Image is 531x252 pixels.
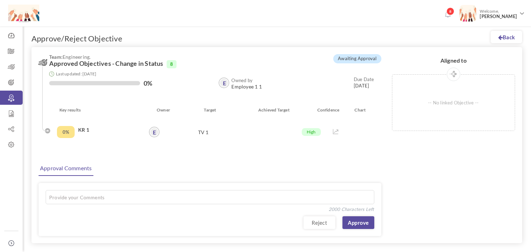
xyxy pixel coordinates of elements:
[244,107,312,114] div: Achieved Target
[176,107,244,114] div: Target
[49,54,63,60] b: Team:
[457,2,527,23] a: Photo Welcome,[PERSON_NAME]
[476,5,519,23] span: Welcome,
[354,76,374,89] small: [DATE]
[342,216,374,229] a: Approve
[173,129,227,136] p: TV 1
[491,31,522,43] a: Back
[150,127,159,137] a: E
[78,126,151,133] h4: KR 1
[152,107,176,114] div: Owner
[56,71,96,76] small: Last updated: [DATE]
[167,60,177,68] span: 8
[392,57,515,64] h2: Aligned to
[144,80,152,87] label: 0%
[333,54,381,63] span: Awaiting Approval
[49,54,314,59] span: Engineering.
[302,128,321,136] span: High
[329,206,374,213] span: 2000 Characters Left
[354,76,374,82] small: Due Date
[460,5,476,22] img: Photo
[312,107,346,114] div: Confidence
[304,216,335,229] a: Reject
[346,107,373,114] div: Chart
[446,7,454,15] span: 8
[231,78,253,83] b: Owned by
[54,107,152,114] div: Key results
[31,34,122,44] h1: Approve/Reject Objective
[480,14,517,19] span: [PERSON_NAME]
[57,126,75,138] div: 0%
[231,84,261,90] span: Employee 1 1
[442,9,453,21] a: Notifications
[219,78,229,87] a: E
[38,161,93,176] a: Approval Comments
[392,75,515,131] p: -- No linked Objective --
[49,60,163,67] span: Approved Objectives - Change in Status
[8,5,39,22] img: Logo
